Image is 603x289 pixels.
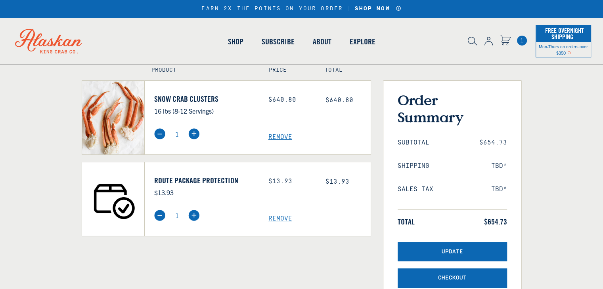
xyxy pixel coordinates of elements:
[253,19,304,64] a: Subscribe
[500,35,511,47] a: Cart
[484,217,507,226] span: $654.73
[484,37,493,46] img: account
[468,37,477,46] img: search
[154,106,257,116] p: 16 lbs (8-12 Servings)
[398,268,507,288] button: Checkout
[325,97,353,104] span: $640.80
[325,178,349,185] span: $13.93
[269,67,308,74] h4: Price
[82,81,144,154] img: Snow Crab Clusters - 16 lbs (8-12 Servings)
[479,139,507,146] span: $654.73
[567,50,571,55] span: Shipping Notice Icon
[188,128,199,139] img: plus
[398,91,507,125] h3: Order Summary
[517,36,527,46] span: 1
[151,67,252,74] h4: Product
[442,249,463,255] span: Update
[438,275,467,281] span: Checkout
[219,19,253,64] a: Shop
[154,187,257,198] p: $13.93
[154,94,257,104] a: Snow Crab Clusters
[354,6,390,12] strong: SHOP NOW
[304,19,341,64] a: About
[268,96,314,104] div: $640.80
[539,44,588,55] span: Mon-Thurs on orders over $350
[543,25,584,43] span: Free Overnight Shipping
[268,215,371,222] a: Remove
[154,176,257,185] a: Route Package Protection
[201,6,401,12] div: EARN 2X THE POINTS ON YOUR ORDER |
[398,242,507,262] button: Update
[82,162,144,236] img: Route Package Protection - $13.93
[4,18,93,65] img: Alaskan King Crab Co. logo
[398,186,433,193] span: Sales Tax
[154,128,165,139] img: minus
[517,36,527,46] a: Cart
[396,6,402,11] a: Announcement Bar Modal
[325,67,364,74] h4: Total
[398,139,429,146] span: Subtotal
[268,178,314,185] div: $13.93
[154,210,165,221] img: minus
[398,162,429,170] span: Shipping
[341,19,385,64] a: Explore
[352,6,392,12] a: SHOP NOW
[268,133,371,141] a: Remove
[188,210,199,221] img: plus
[398,217,415,226] span: Total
